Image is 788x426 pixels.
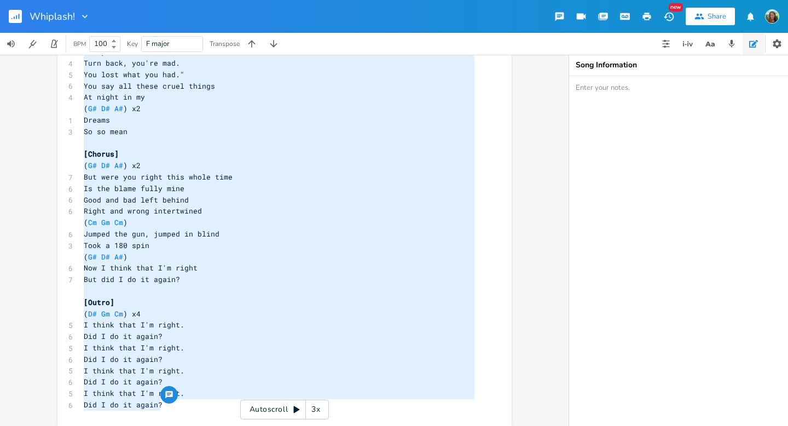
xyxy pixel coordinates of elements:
span: Gm [101,217,110,227]
div: Share [708,11,726,21]
span: You lost what you had." [84,70,184,79]
span: You say all these cruel things [84,81,215,91]
span: A# [114,252,123,262]
span: D# [88,309,97,319]
div: Autoscroll [240,400,329,419]
span: I think that I'm right. [84,388,184,398]
span: [Outro] [84,297,114,307]
span: F major [146,39,170,49]
span: But did I do it again? [84,274,180,284]
span: Did I do it again? [84,400,163,410]
span: D# [101,160,110,170]
span: Cm [114,309,123,319]
span: [Chorus] [84,149,119,159]
span: G# [88,252,97,262]
span: D# [101,103,110,113]
span: Is the blame fully mine [84,183,184,193]
span: I think that I'm right. [84,343,184,353]
span: Good and bad left behind [84,195,189,205]
span: G# [88,160,97,170]
span: Did I do it again? [84,331,163,341]
span: Right and wrong intertwined [84,206,202,216]
div: 3x [306,400,326,419]
span: D# [101,252,110,262]
span: But were you right this whole time [84,172,233,182]
div: Transpose [210,41,240,47]
button: New [658,7,680,26]
span: ( ) x2 [84,160,141,170]
span: Cm [88,217,97,227]
span: At night in my [84,92,145,102]
span: Cm [114,217,123,227]
div: Key [127,41,138,47]
span: A# [114,103,123,113]
span: Dreams [84,115,110,125]
span: I think that I'm right. [84,366,184,376]
span: ( ) [84,217,128,227]
span: A# [114,160,123,170]
div: New [669,3,683,11]
button: Share [686,8,735,25]
span: Turn back, you're mad. [84,58,180,68]
div: Song Information [576,61,781,69]
span: Did I do it again? [84,354,163,364]
div: BPM [73,41,86,47]
span: Gm [101,309,110,319]
span: ( ) [84,252,128,262]
img: Olivia Burnette [765,9,779,24]
span: I think that I'm right. [84,320,184,330]
span: ( ) x4 [84,309,141,319]
span: G# [88,103,97,113]
span: Did I do it again? [84,377,163,387]
span: Took a 180 spin [84,240,149,250]
span: Jumped the gun, jumped in blind [84,229,219,239]
span: ( ) x2 [84,103,141,113]
span: So so mean [84,126,128,136]
span: Now I think that I'm right [84,263,198,273]
span: Whiplash! [30,11,75,21]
